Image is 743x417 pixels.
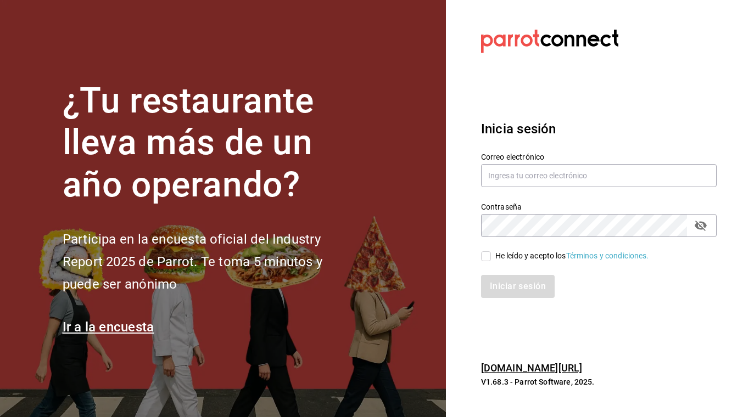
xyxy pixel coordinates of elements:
[481,202,717,210] label: Contraseña
[63,319,154,335] a: Ir a la encuesta
[63,80,359,206] h1: ¿Tu restaurante lleva más de un año operando?
[495,250,649,262] div: He leído y acepto los
[481,164,717,187] input: Ingresa tu correo electrónico
[481,119,717,139] h3: Inicia sesión
[481,362,582,374] a: [DOMAIN_NAME][URL]
[481,376,717,387] p: V1.68.3 - Parrot Software, 2025.
[481,153,717,160] label: Correo electrónico
[691,216,710,235] button: passwordField
[63,228,359,295] h2: Participa en la encuesta oficial del Industry Report 2025 de Parrot. Te toma 5 minutos y puede se...
[566,251,649,260] a: Términos y condiciones.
